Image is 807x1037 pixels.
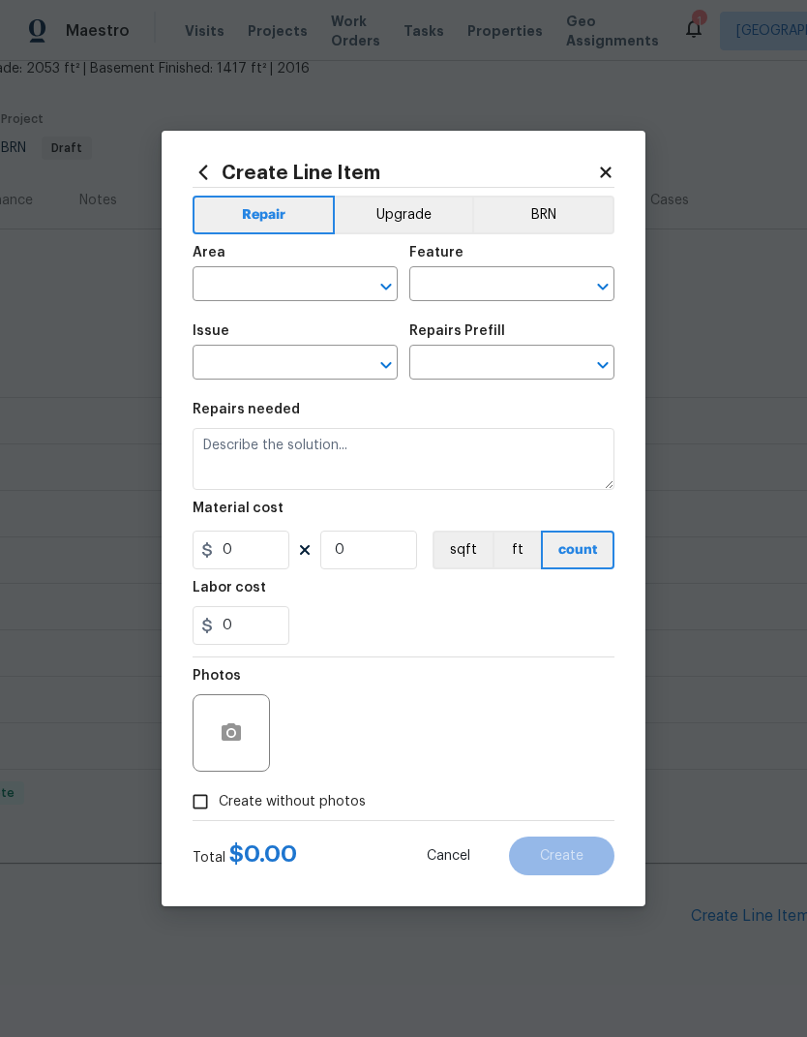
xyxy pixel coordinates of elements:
[509,837,614,875] button: Create
[193,844,297,868] div: Total
[409,324,505,338] h5: Repairs Prefill
[193,324,229,338] h5: Issue
[373,351,400,379] button: Open
[193,162,597,183] h2: Create Line Item
[540,849,583,864] span: Create
[433,531,493,569] button: sqft
[219,792,366,812] span: Create without photos
[396,837,501,875] button: Cancel
[193,246,225,259] h5: Area
[193,669,241,683] h5: Photos
[373,273,400,300] button: Open
[193,196,335,234] button: Repair
[193,581,266,595] h5: Labor cost
[193,403,300,416] h5: Repairs needed
[409,246,463,259] h5: Feature
[493,531,541,569] button: ft
[589,273,616,300] button: Open
[541,531,614,569] button: count
[427,849,470,864] span: Cancel
[229,842,297,866] span: $ 0.00
[472,196,614,234] button: BRN
[589,351,616,379] button: Open
[193,502,284,515] h5: Material cost
[335,196,473,234] button: Upgrade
